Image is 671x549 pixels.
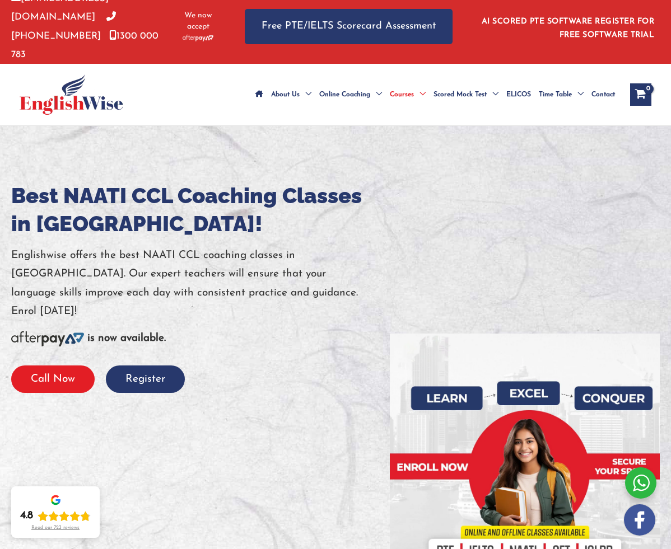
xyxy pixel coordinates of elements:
span: Courses [390,75,414,114]
div: Rating: 4.8 out of 5 [20,509,91,523]
a: 1300 000 783 [11,31,159,59]
a: Time TableMenu Toggle [535,75,588,114]
a: Free PTE/IELTS Scorecard Assessment [245,9,453,44]
div: Read our 723 reviews [31,525,80,531]
img: cropped-ew-logo [20,74,123,115]
a: Online CoachingMenu Toggle [315,75,386,114]
p: Englishwise offers the best NAATI CCL coaching classes in [GEOGRAPHIC_DATA]. Our expert teachers ... [11,246,390,321]
a: [PHONE_NUMBER] [11,12,116,40]
b: is now available. [87,333,166,344]
span: ELICOS [506,75,531,114]
span: Menu Toggle [572,75,584,114]
a: AI SCORED PTE SOFTWARE REGISTER FOR FREE SOFTWARE TRIAL [482,17,655,39]
button: Register [106,365,185,393]
h1: Best NAATI CCL Coaching Classes in [GEOGRAPHIC_DATA]! [11,182,390,238]
a: ELICOS [502,75,535,114]
span: Online Coaching [319,75,370,114]
img: Afterpay-Logo [11,331,84,346]
aside: Header Widget 1 [475,8,660,45]
span: Menu Toggle [414,75,426,114]
span: Menu Toggle [300,75,311,114]
span: Menu Toggle [487,75,498,114]
nav: Site Navigation: Main Menu [251,75,619,114]
a: Contact [588,75,619,114]
a: CoursesMenu Toggle [386,75,430,114]
span: About Us [271,75,300,114]
img: Afterpay-Logo [183,35,213,41]
button: Call Now [11,365,95,393]
a: Register [106,374,185,384]
span: Scored Mock Test [434,75,487,114]
span: Contact [591,75,615,114]
a: Scored Mock TestMenu Toggle [430,75,502,114]
span: Menu Toggle [370,75,382,114]
span: Time Table [539,75,572,114]
a: About UsMenu Toggle [267,75,315,114]
a: View Shopping Cart, empty [630,83,651,106]
img: white-facebook.png [624,504,655,536]
div: 4.8 [20,509,33,523]
a: Call Now [11,374,95,384]
span: We now accept [180,10,217,32]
